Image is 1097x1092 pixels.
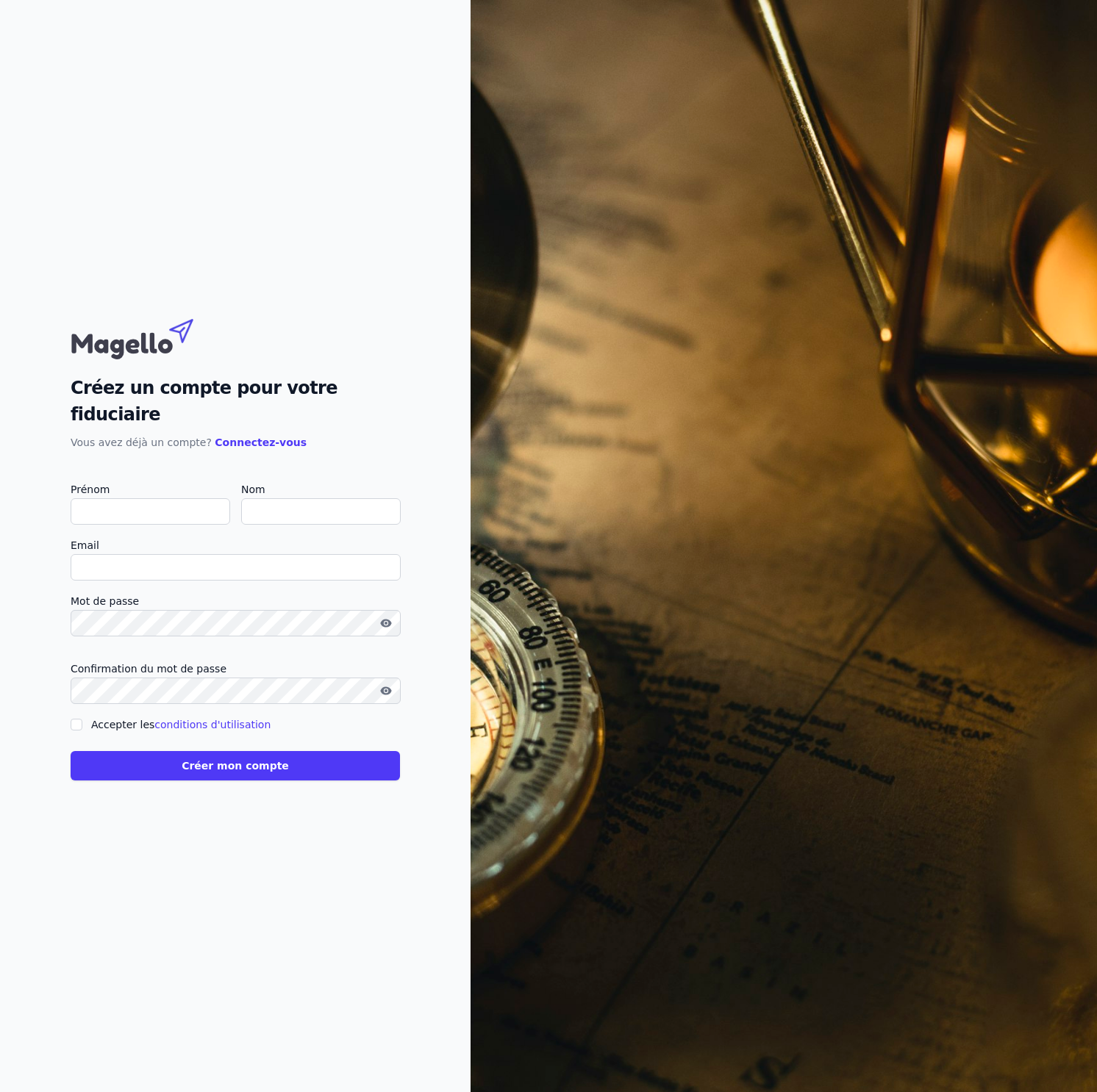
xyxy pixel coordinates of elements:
[71,751,400,780] button: Créer mon compte
[71,434,400,451] p: Vous avez déjà un compte?
[215,437,307,448] a: Connectez-vous
[71,312,225,363] img: Magello
[71,375,400,428] h2: Créez un compte pour votre fiduciaire
[91,719,271,730] label: Accepter les
[71,660,400,678] label: Confirmation du mot de passe
[71,536,400,554] label: Email
[154,719,271,730] a: conditions d'utilisation
[71,481,229,498] label: Prénom
[241,481,400,498] label: Nom
[71,592,400,610] label: Mot de passe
